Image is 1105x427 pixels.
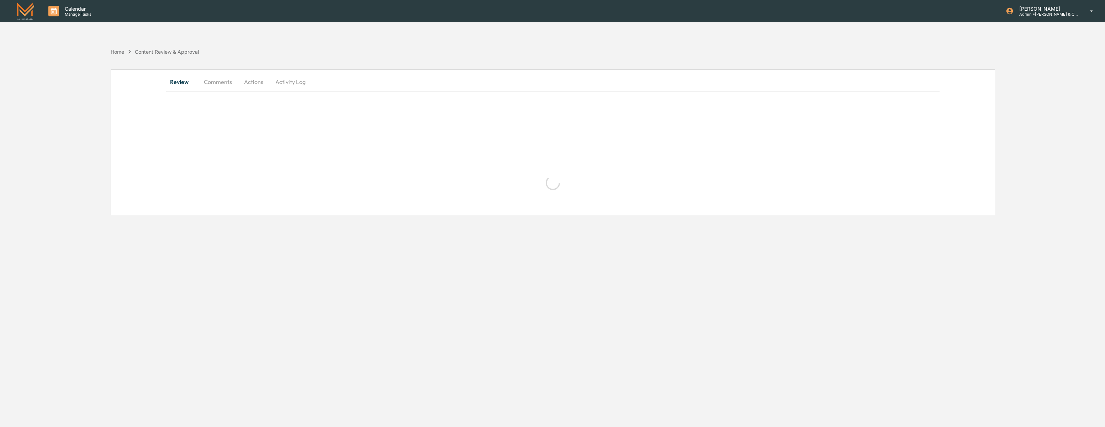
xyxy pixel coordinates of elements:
[1014,6,1080,12] p: [PERSON_NAME]
[166,73,940,90] div: secondary tabs example
[238,73,270,90] button: Actions
[59,6,95,12] p: Calendar
[166,73,198,90] button: Review
[198,73,238,90] button: Comments
[270,73,311,90] button: Activity Log
[17,2,34,19] img: logo
[1014,12,1080,17] p: Admin • [PERSON_NAME] & Co. - BD
[59,12,95,17] p: Manage Tasks
[135,49,199,55] div: Content Review & Approval
[111,49,124,55] div: Home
